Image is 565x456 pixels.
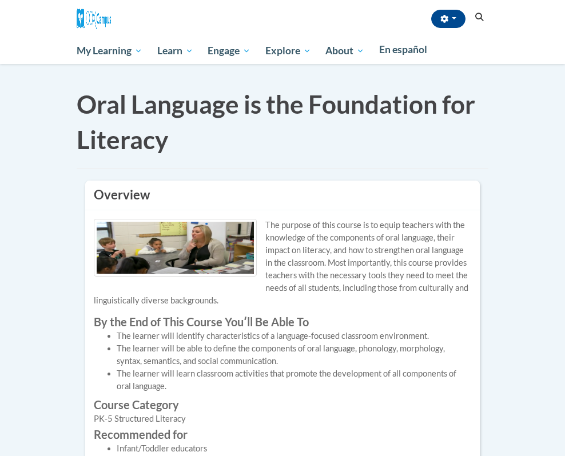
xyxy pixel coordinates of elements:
label: Recommended for [94,428,471,441]
a: Explore [258,38,319,64]
li: The learner will be able to define the components of oral language, phonology, morphology, syntax... [117,342,471,367]
button: Account Settings [431,10,465,28]
div: PK-5 Structured Literacy [94,413,471,425]
span: Explore [265,44,311,58]
button: Search [471,10,488,24]
p: The purpose of this course is to equip teachers with the knowledge of the components of oral lang... [94,219,471,307]
label: Course Category [94,398,471,411]
span: Engage [208,44,250,58]
a: My Learning [69,38,150,64]
a: About [319,38,372,64]
label: By the End of This Course Youʹll Be Able To [94,315,471,328]
span: About [325,44,364,58]
span: Learn [157,44,193,58]
img: Course logo image [94,219,257,277]
li: Infant/Toddler educators [117,442,471,455]
i:  [475,13,485,22]
span: En español [379,43,427,55]
li: The learner will learn classroom activities that promote the development of all components of ora... [117,367,471,393]
a: Engage [200,38,258,64]
span: My Learning [77,44,142,58]
a: En español [372,38,435,62]
img: Cox Campus [77,9,111,29]
a: Cox Campus [77,13,111,23]
span: Oral Language is the Foundation for Literacy [77,89,475,154]
a: Learn [150,38,201,64]
h3: Overview [94,186,471,204]
li: The learner will identify characteristics of a language-focused classroom environment. [117,330,471,342]
div: Main menu [68,38,497,64]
